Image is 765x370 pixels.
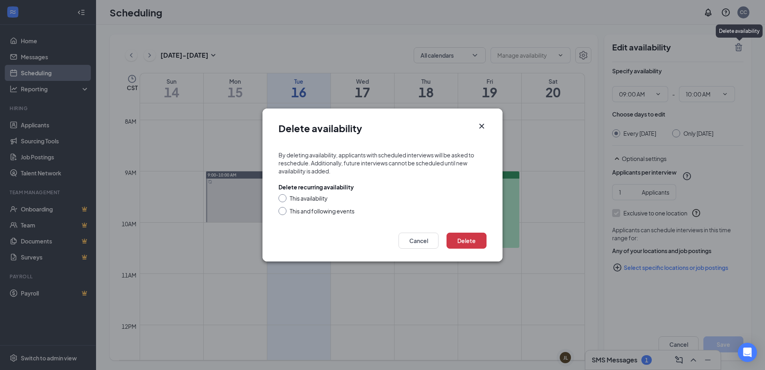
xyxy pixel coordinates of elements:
[278,151,487,175] div: By deleting availability, applicants with scheduled interviews will be asked to reschedule. Addit...
[477,121,487,131] svg: Cross
[278,121,362,135] h1: Delete availability
[399,233,439,249] button: Cancel
[290,207,354,215] div: This and following events
[477,121,487,131] button: Close
[278,183,354,191] div: Delete recurring availability
[716,24,763,38] div: Delete availability
[738,343,757,362] div: Open Intercom Messenger
[447,233,487,249] button: Delete
[290,194,328,202] div: This availability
